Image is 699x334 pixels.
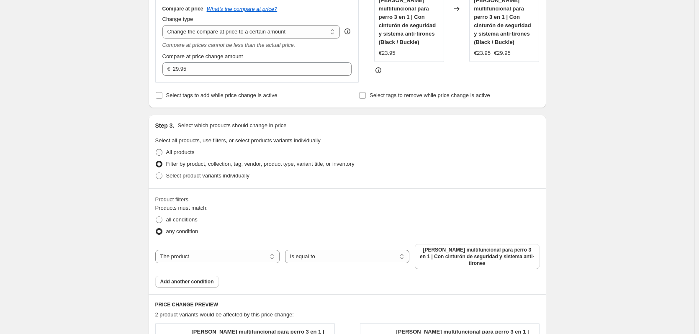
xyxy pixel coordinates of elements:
[494,49,511,57] strike: €29.95
[155,276,219,288] button: Add another condition
[162,53,243,59] span: Compare at price change amount
[173,62,339,76] input: 80.00
[370,92,490,98] span: Select tags to remove while price change is active
[167,66,170,72] span: €
[177,121,286,130] p: Select which products should change in price
[166,92,278,98] span: Select tags to add while price change is active
[160,278,214,285] span: Add another condition
[162,5,203,12] h3: Compare at price
[155,205,208,211] span: Products must match:
[166,216,198,223] span: all conditions
[166,172,249,179] span: Select product variants individually
[155,137,321,144] span: Select all products, use filters, or select products variants individually
[155,121,175,130] h2: Step 3.
[162,16,193,22] span: Change type
[379,49,396,57] div: €23.95
[155,311,294,318] span: 2 product variants would be affected by this price change:
[474,49,491,57] div: €23.95
[207,6,278,12] button: What's the compare at price?
[166,149,195,155] span: All products
[415,244,539,269] button: Correa multifuncional para perro 3 en 1 | Con cinturón de seguridad y sistema anti-tirones
[155,195,540,204] div: Product filters
[155,301,540,308] h6: PRICE CHANGE PREVIEW
[166,228,198,234] span: any condition
[162,42,296,48] i: Compare at prices cannot be less than the actual price.
[166,161,355,167] span: Filter by product, collection, tag, vendor, product type, variant title, or inventory
[420,247,534,267] span: [PERSON_NAME] multifuncional para perro 3 en 1 | Con cinturón de seguridad y sistema anti-tirones
[343,27,352,36] div: help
